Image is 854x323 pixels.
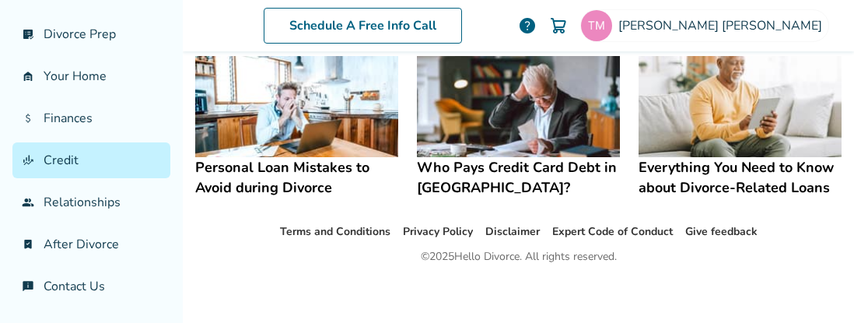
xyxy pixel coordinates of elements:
[12,142,170,178] a: finance_modeCredit
[639,157,842,198] h4: Everything You Need to Know about Divorce-Related Loans
[639,56,842,198] a: Everything You Need to Know about Divorce-Related LoansEverything You Need to Know about Divorce-...
[552,224,673,239] a: Expert Code of Conduct
[417,157,620,198] h4: Who Pays Credit Card Debt in [GEOGRAPHIC_DATA]?
[618,17,828,34] span: [PERSON_NAME] [PERSON_NAME]
[12,16,170,52] a: list_alt_checkDivorce Prep
[22,112,34,125] span: attach_money
[12,269,170,304] a: chat_infoContact Us
[195,56,398,198] a: Personal Loan Mistakes to Avoid during DivorcePersonal Loan Mistakes to Avoid during Divorce
[685,223,758,241] li: Give feedback
[639,56,842,158] img: Everything You Need to Know about Divorce-Related Loans
[417,56,620,198] a: Who Pays Credit Card Debt in Divorce?Who Pays Credit Card Debt in [GEOGRAPHIC_DATA]?
[22,196,34,209] span: group
[22,154,34,167] span: finance_mode
[22,70,34,83] span: garage_home
[22,28,34,40] span: list_alt_check
[549,16,568,35] img: Cart
[280,224,390,239] a: Terms and Conditions
[22,280,34,293] span: chat_info
[417,56,620,158] img: Who Pays Credit Card Debt in Divorce?
[195,157,398,198] h4: Personal Loan Mistakes to Avoid during Divorce
[195,56,398,158] img: Personal Loan Mistakes to Avoid during Divorce
[518,16,537,35] a: help
[581,10,612,41] img: agenttjmurphy@gmail.com
[403,224,473,239] a: Privacy Policy
[22,238,34,251] span: bookmark_check
[264,8,462,44] a: Schedule A Free Info Call
[12,184,170,220] a: groupRelationships
[12,226,170,262] a: bookmark_checkAfter Divorce
[776,248,854,323] iframe: Chat Widget
[485,223,540,241] li: Disclaimer
[12,100,170,136] a: attach_moneyFinances
[12,58,170,94] a: garage_homeYour Home
[421,248,617,266] div: © 2025 Hello Divorce. All rights reserved.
